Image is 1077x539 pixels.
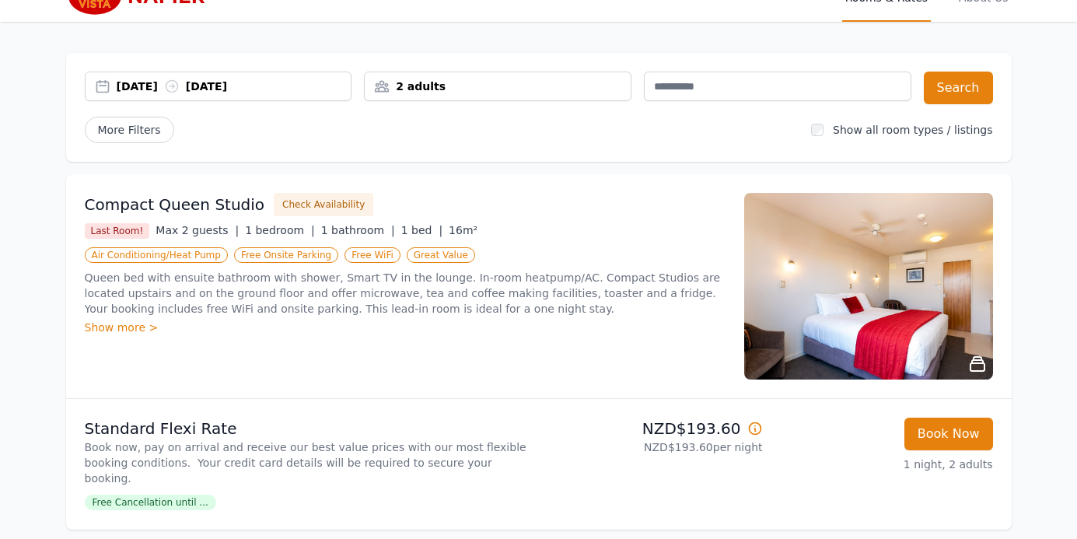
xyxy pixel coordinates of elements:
[245,224,315,236] span: 1 bedroom |
[85,247,228,263] span: Air Conditioning/Heat Pump
[85,495,216,510] span: Free Cancellation until ...
[545,418,763,439] p: NZD$193.60
[344,247,400,263] span: Free WiFi
[449,224,477,236] span: 16m²
[407,247,475,263] span: Great Value
[85,223,150,239] span: Last Room!
[117,79,351,94] div: [DATE] [DATE]
[156,224,239,236] span: Max 2 guests |
[775,457,993,472] p: 1 night, 2 adults
[365,79,631,94] div: 2 adults
[85,194,265,215] h3: Compact Queen Studio
[85,320,726,335] div: Show more >
[85,270,726,317] p: Queen bed with ensuite bathroom with shower, Smart TV in the lounge. In-room heatpump/AC. Compact...
[401,224,442,236] span: 1 bed |
[545,439,763,455] p: NZD$193.60 per night
[85,439,533,486] p: Book now, pay on arrival and receive our best value prices with our most flexible booking conditi...
[833,124,992,136] label: Show all room types / listings
[904,418,993,450] button: Book Now
[924,72,993,104] button: Search
[234,247,338,263] span: Free Onsite Parking
[85,418,533,439] p: Standard Flexi Rate
[85,117,174,143] span: More Filters
[274,193,373,216] button: Check Availability
[321,224,395,236] span: 1 bathroom |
